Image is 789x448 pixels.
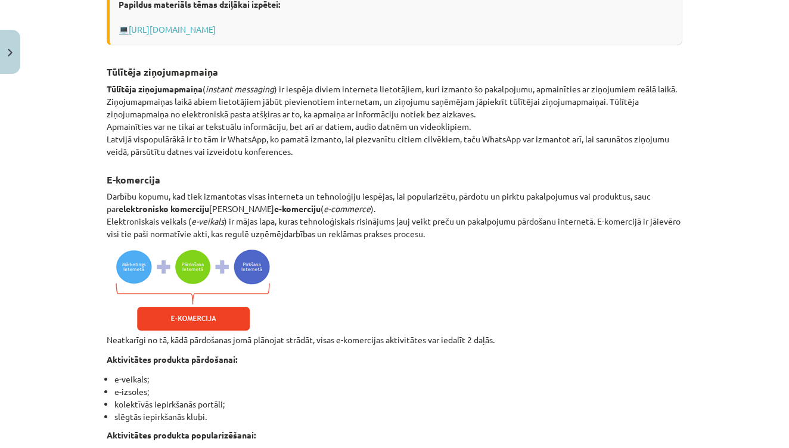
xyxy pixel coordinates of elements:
img: icon-close-lesson-0947bae3869378f0d4975bcd49f059093ad1ed9edebbc8119c70593378902aed.svg [8,49,13,57]
strong: Tūlītēja ziņojumapmaiņa [107,83,203,94]
em: e-commerce [324,203,371,214]
strong: elektronisko komerciju [119,203,209,214]
p: Neatkarīgi no tā, kādā pārdošanas jomā plānojat strādāt, visas e-komercijas aktivitātes var iedal... [107,247,682,346]
p: Darbību kopumu, kad tiek izmantotas visas interneta un tehnoloģiju iespējas, lai popularizētu, pā... [107,190,682,240]
em: instant messaging [206,83,274,94]
em: e-veikals [191,216,224,226]
strong: e-komerciju [274,203,321,214]
li: e-veikals; [114,373,682,385]
strong: Aktivitātes produkta popularizēšanai: [107,430,256,440]
strong: E-komercija [107,173,160,186]
strong: Tūlītēja ziņojumapmaiņa [107,66,218,78]
li: e-izsoles; [114,385,682,398]
li: slēgtās iepirkšanās klubi. [114,410,682,423]
strong: Aktivitātes produkta pārdošanai: [107,354,237,365]
li: kolektīvās iepirkšanās portāli; [114,398,682,410]
p: ( ) ir iespēja diviem interneta lietotājiem, kuri izmanto šo pakalpojumu, apmainīties ar ziņojumi... [107,83,682,158]
a: [URL][DOMAIN_NAME] [129,24,216,35]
